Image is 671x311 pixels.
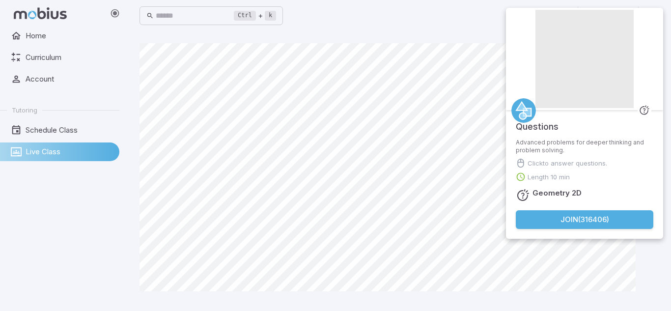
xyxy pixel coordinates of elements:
span: Home [26,30,112,41]
div: Join Activity [506,8,663,239]
button: Report an Issue [599,6,617,25]
button: Join in Zoom Client [557,6,576,25]
a: Geometry 2D [511,98,536,123]
kbd: k [265,11,276,21]
p: Advanced problems for deeper thinking and problem solving. [516,139,653,154]
span: Tutoring [12,106,37,114]
span: Curriculum [26,52,112,63]
h6: Geometry 2D [532,188,582,198]
button: Start Drawing on Questions [617,6,636,25]
div: + [234,10,276,22]
button: Fullscreen Game [580,6,599,25]
p: Click to answer questions. [528,158,607,168]
span: Account [26,74,112,85]
span: Schedule Class [26,125,112,136]
span: Live Class [26,146,112,157]
kbd: Ctrl [234,11,256,21]
h5: Questions [516,110,559,134]
button: Join(316406) [516,210,653,229]
p: Length 10 min [528,172,570,182]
